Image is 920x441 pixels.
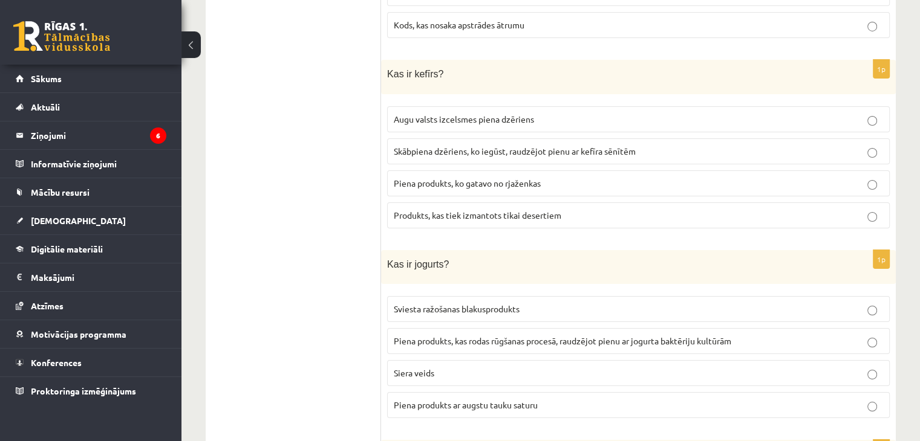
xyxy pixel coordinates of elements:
[31,150,166,178] legend: Informatīvie ziņojumi
[13,21,110,51] a: Rīgas 1. Tālmācības vidusskola
[16,207,166,234] a: [DEMOGRAPHIC_DATA]
[16,178,166,206] a: Mācību resursi
[867,370,877,379] input: Siera veids
[867,306,877,315] input: Sviesta ražošanas blakusprodukts
[16,377,166,405] a: Proktoringa izmēģinājums
[16,235,166,263] a: Digitālie materiāli
[31,263,166,291] legend: Maksājumi
[16,121,166,149] a: Ziņojumi6
[394,146,636,156] span: Skābpiena dzēriens, ko iegūst, raudzējot pienu ar kefīra sēnītēm
[31,215,126,226] span: [DEMOGRAPHIC_DATA]
[387,259,449,269] span: Kas ir jogurts?
[16,349,166,376] a: Konferences
[873,249,890,269] p: 1p
[31,357,82,368] span: Konferences
[387,69,443,79] span: Kas ir kefīrs?
[873,59,890,79] p: 1p
[394,367,434,378] span: Siera veids
[16,93,166,121] a: Aktuāli
[394,114,534,124] span: Augu valsts izcelsmes piena dzēriens
[150,127,166,144] i: 6
[31,101,60,112] span: Aktuāli
[31,385,136,396] span: Proktoringa izmēģinājums
[16,292,166,320] a: Atzīmes
[867,338,877,347] input: Piena produkts, kas rodas rūgšanas procesā, raudzējot pienu ar jogurta baktēriju kultūrām
[31,187,90,198] span: Mācību resursi
[867,402,877,411] input: Piena produkts ar augstu tauku saturu
[867,212,877,222] input: Produkts, kas tiek izmantots tikai desertiem
[31,73,62,84] span: Sākums
[31,300,64,311] span: Atzīmes
[31,121,166,149] legend: Ziņojumi
[16,320,166,348] a: Motivācijas programma
[394,178,541,188] span: Piena produkts, ko gatavo no rjaženkas
[16,263,166,291] a: Maksājumi
[394,210,561,220] span: Produkts, kas tiek izmantots tikai desertiem
[394,303,520,314] span: Sviesta ražošanas blakusprodukts
[394,399,538,410] span: Piena produkts ar augstu tauku saturu
[867,22,877,31] input: Kods, kas nosaka apstrādes ātrumu
[31,329,126,340] span: Motivācijas programma
[31,243,103,254] span: Digitālie materiāli
[16,150,166,178] a: Informatīvie ziņojumi
[867,116,877,126] input: Augu valsts izcelsmes piena dzēriens
[867,148,877,158] input: Skābpiena dzēriens, ko iegūst, raudzējot pienu ar kefīra sēnītēm
[394,19,524,30] span: Kods, kas nosaka apstrādes ātrumu
[16,65,166,92] a: Sākums
[394,335,731,346] span: Piena produkts, kas rodas rūgšanas procesā, raudzējot pienu ar jogurta baktēriju kultūrām
[867,180,877,190] input: Piena produkts, ko gatavo no rjaženkas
